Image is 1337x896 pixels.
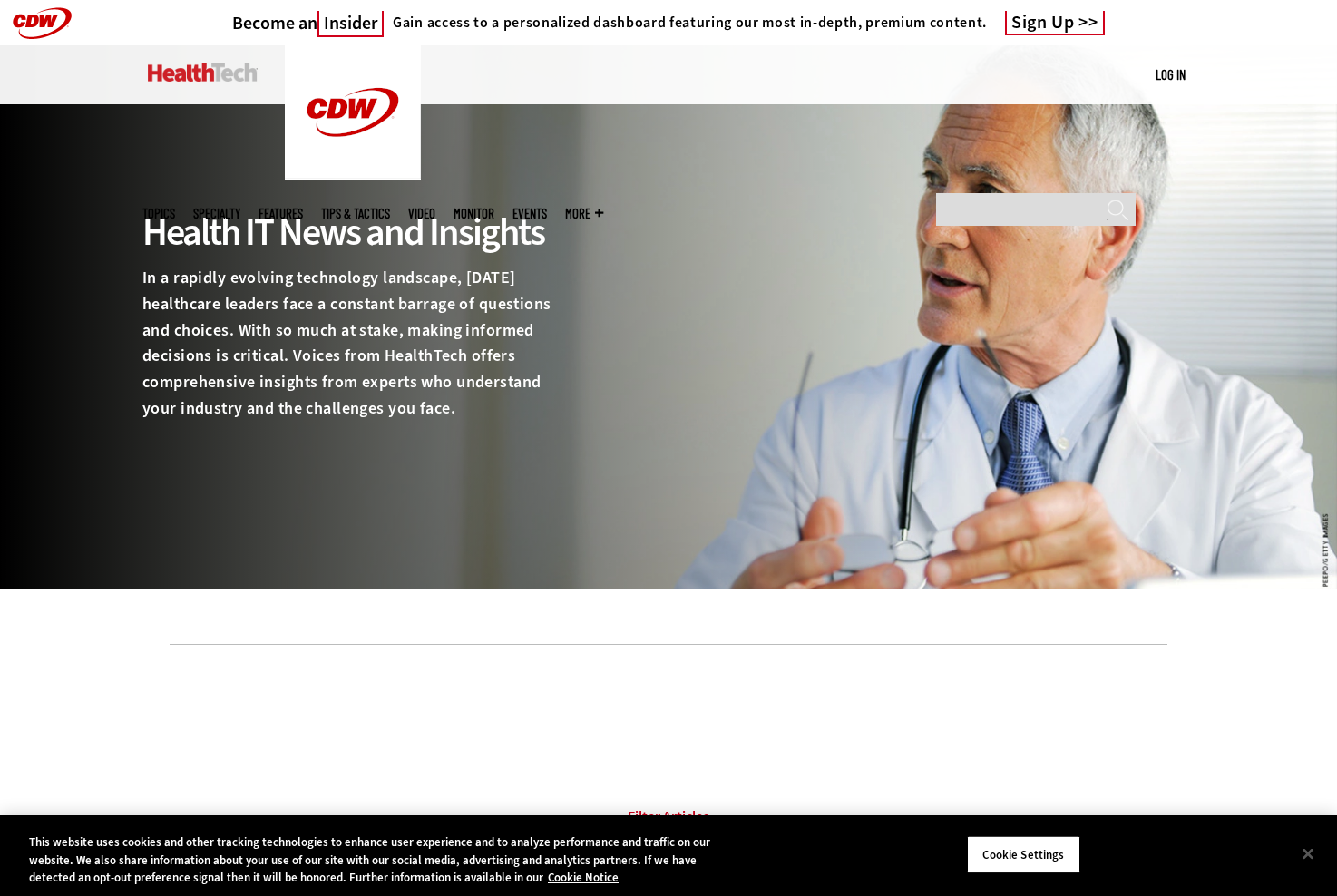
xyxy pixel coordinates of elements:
a: CDW [285,165,421,184]
div: This website uses cookies and other tracking technologies to enhance user experience and to analy... [29,833,736,887]
div: Health IT News and Insights [142,208,563,257]
span: More [565,207,603,220]
h3: Become an [232,12,384,34]
iframe: advertisement [338,672,999,754]
div: User menu [1156,65,1186,84]
a: Events [512,207,547,220]
a: More information about your privacy [548,870,619,885]
span: Insider [317,11,384,37]
img: Home [285,45,421,180]
span: Specialty [193,207,240,220]
a: Log in [1156,66,1186,83]
a: Filter Articles [628,808,709,826]
a: Video [408,207,435,220]
a: Become anInsider [232,12,384,34]
button: Close [1288,833,1328,873]
button: Cookie Settings [967,835,1080,873]
p: In a rapidly evolving technology landscape, [DATE] healthcare leaders face a constant barrage of ... [142,265,563,422]
a: Sign Up [1005,11,1105,35]
a: Gain access to a personalized dashboard featuring our most in-depth, premium content. [384,14,987,32]
a: Features [259,207,303,220]
a: MonITor [454,207,494,220]
h4: Gain access to a personalized dashboard featuring our most in-depth, premium content. [393,14,987,32]
img: Home [148,63,258,82]
span: Topics [142,207,175,220]
a: Tips & Tactics [321,207,390,220]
